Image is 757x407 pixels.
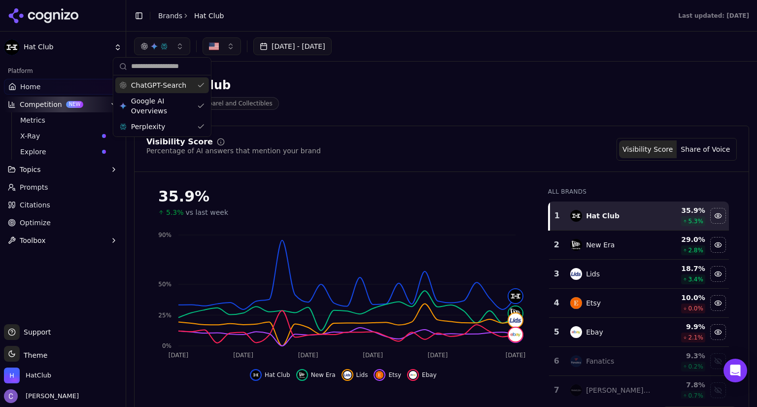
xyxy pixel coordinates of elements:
img: lids [344,371,351,379]
span: X-Ray [20,131,98,141]
img: HatClub [4,368,20,383]
span: Etsy [388,371,401,379]
span: Optimize [20,218,51,228]
img: Chris Hayes [4,389,18,403]
img: new era [570,239,582,251]
div: 7 [553,384,560,396]
button: Visibility Score [619,140,677,158]
a: Metrics [16,113,110,127]
div: 6 [553,355,560,367]
tr: 4etsyEtsy10.0%0.0%Hide etsy data [549,289,729,318]
tspan: [DATE] [506,352,526,359]
span: Perplexity [131,122,165,132]
span: [PERSON_NAME] [22,392,79,401]
div: Lids [586,269,600,279]
button: Hide hat club data [710,208,726,224]
button: Hide new era data [710,237,726,253]
span: Lids [356,371,368,379]
div: Last updated: [DATE] [678,12,749,20]
div: 3 [553,268,560,280]
div: [PERSON_NAME] & [PERSON_NAME] [586,385,652,395]
tr: 2new eraNew Era29.0%2.8%Hide new era data [549,231,729,260]
div: Etsy [586,298,601,308]
a: Explore [16,145,110,159]
tspan: 25% [158,312,172,319]
span: Competition [20,100,62,109]
tspan: 90% [158,232,172,238]
tspan: [DATE] [428,352,448,359]
div: Ebay [586,327,603,337]
img: etsy [570,297,582,309]
a: Optimize [4,215,122,231]
nav: breadcrumb [158,11,224,21]
tr: 7mitchell & ness[PERSON_NAME] & [PERSON_NAME]7.8%0.7%Show mitchell & ness data [549,376,729,405]
tspan: 0% [162,342,172,349]
span: Toolbox [20,236,46,245]
img: lids [509,313,522,327]
button: Hide etsy data [374,369,401,381]
a: X-Ray [16,129,110,143]
img: etsy [376,371,383,379]
button: Show fanatics data [710,353,726,369]
button: CompetitionNEW [4,97,122,112]
div: 29.0 % [659,235,705,244]
tr: 5ebayEbay9.9%2.1%Hide ebay data [549,318,729,347]
div: 4 [553,297,560,309]
img: new era [298,371,306,379]
span: Google AI Overviews [131,96,193,116]
tspan: [DATE] [169,352,189,359]
span: Topics [20,165,41,174]
button: Share of Voice [677,140,734,158]
div: Platform [4,63,122,79]
span: Home [20,82,40,92]
button: Show mitchell & ness data [710,382,726,398]
img: mitchell & ness [570,384,582,396]
span: 5.3% [166,207,184,217]
a: Prompts [4,179,122,195]
span: Theme [20,351,47,359]
span: Hat Club [265,371,290,379]
a: Home [4,79,122,95]
span: 2.8 % [688,246,703,254]
img: lids [570,268,582,280]
span: Metrics [20,115,106,125]
span: ChatGPT-Search [131,80,186,90]
button: Topics [4,162,122,177]
div: 9.3 % [659,351,705,361]
span: 0.2 % [688,363,703,371]
button: Hide lids data [342,369,368,381]
button: Hide ebay data [710,324,726,340]
img: Hat Club [4,39,20,55]
span: New Era [311,371,336,379]
div: Hat Club [173,77,279,93]
div: 1 [554,210,560,222]
tr: 3lidsLids18.7%3.4%Hide lids data [549,260,729,289]
span: 2.1 % [688,334,703,341]
span: Hat Club [24,43,110,52]
tr: 6fanaticsFanatics9.3%0.2%Show fanatics data [549,347,729,376]
button: Hide ebay data [407,369,437,381]
span: 0.7 % [688,392,703,400]
span: Citations [20,200,50,210]
span: Hat Club [194,11,224,21]
button: Hide etsy data [710,295,726,311]
span: Explore [20,147,98,157]
div: 7.8 % [659,380,705,390]
span: Sports Apparel and Collectibles [173,97,279,110]
div: 9.9 % [659,322,705,332]
img: ebay [409,371,417,379]
img: ebay [570,326,582,338]
div: Percentage of AI answers that mention your brand [146,146,321,156]
img: new era [509,306,522,320]
div: 2 [553,239,560,251]
div: Open Intercom Messenger [723,359,747,382]
button: Hide new era data [296,369,336,381]
button: [DATE] - [DATE] [253,37,332,55]
tspan: [DATE] [233,352,253,359]
button: Toolbox [4,233,122,248]
div: 5 [553,326,560,338]
span: 5.3 % [688,217,703,225]
div: 35.9 % [659,205,705,215]
button: Open user button [4,389,79,403]
tspan: [DATE] [363,352,383,359]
